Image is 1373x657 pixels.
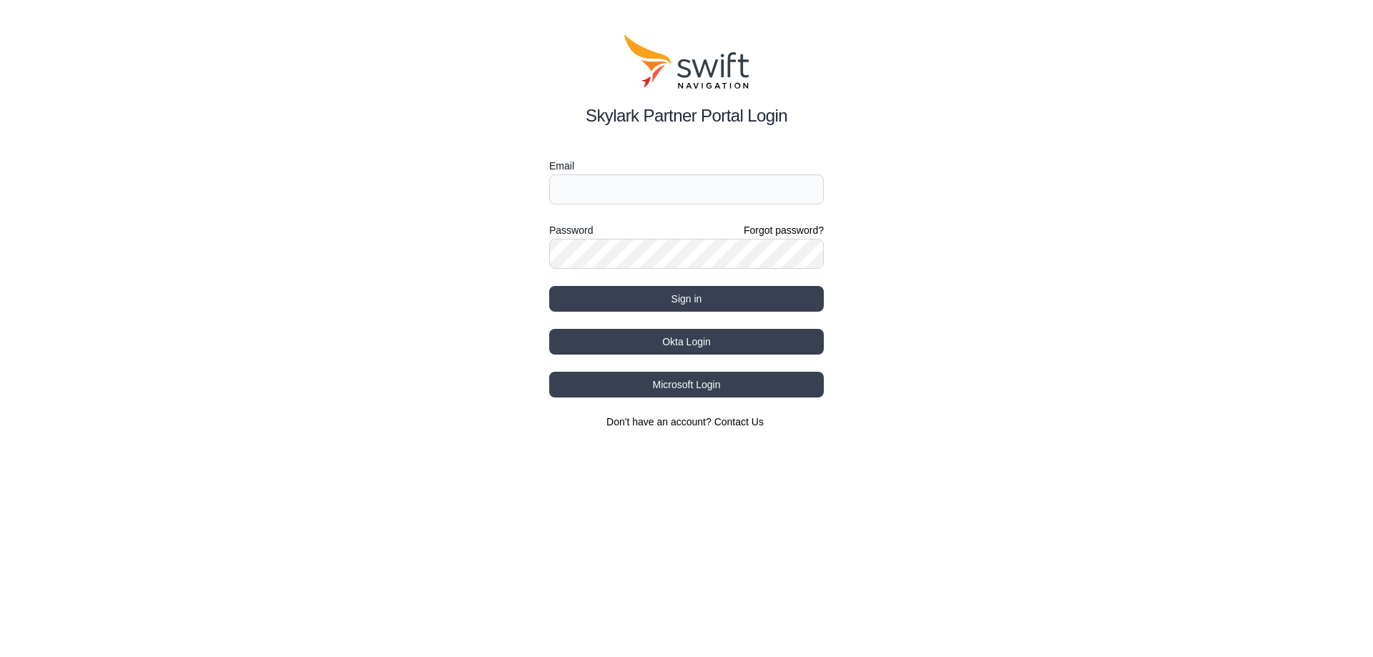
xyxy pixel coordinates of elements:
[549,372,824,397] button: Microsoft Login
[549,222,593,239] label: Password
[549,157,824,174] label: Email
[549,286,824,312] button: Sign in
[549,329,824,355] button: Okta Login
[744,223,824,237] a: Forgot password?
[549,103,824,129] h2: Skylark Partner Portal Login
[549,415,824,429] section: Don't have an account?
[714,416,764,428] a: Contact Us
